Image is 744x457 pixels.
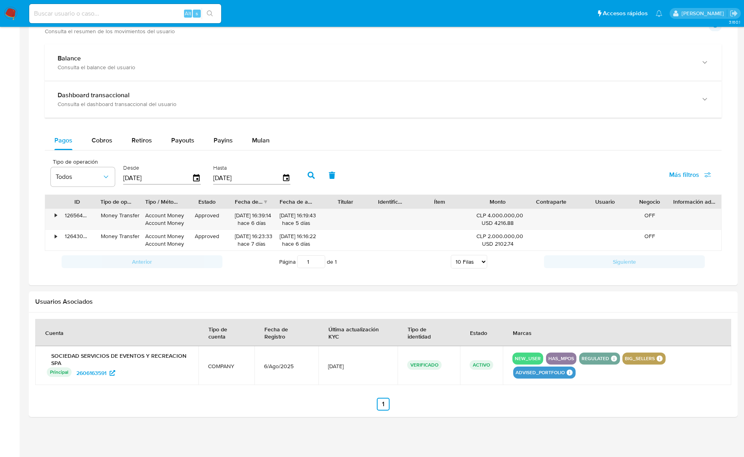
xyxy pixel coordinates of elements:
a: Salir [730,9,738,18]
p: nicolas.luzardo@mercadolibre.com [682,10,727,17]
span: 3.160.1 [729,19,740,25]
span: s [196,10,198,17]
span: Alt [185,10,191,17]
h2: Usuarios Asociados [35,298,731,306]
button: search-icon [202,8,218,19]
input: Buscar usuario o caso... [29,8,221,19]
a: Notificaciones [656,10,662,17]
span: Accesos rápidos [603,9,648,18]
